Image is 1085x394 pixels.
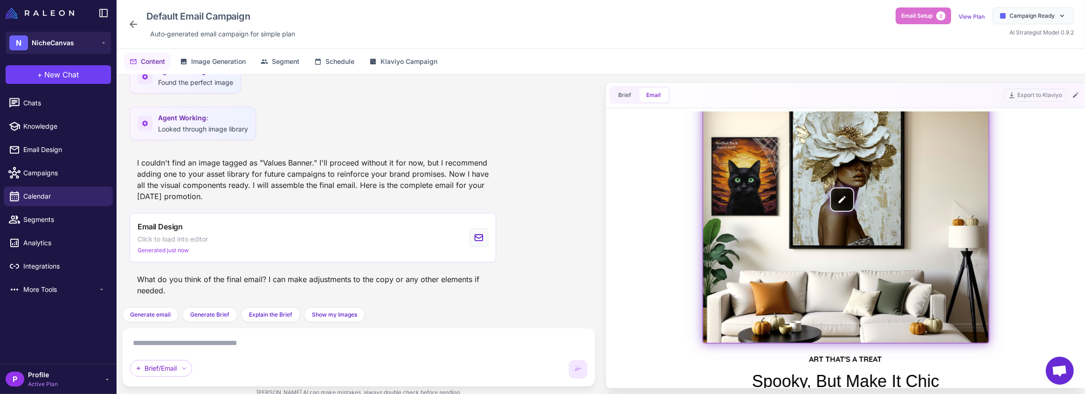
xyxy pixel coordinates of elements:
[150,29,295,39] span: Auto‑generated email campaign for simple plan
[312,311,357,319] span: Show my Images
[138,234,208,244] span: Click to load into editor
[38,69,43,80] span: +
[141,56,165,67] span: Content
[146,27,299,41] div: Click to edit description
[122,307,179,322] button: Generate email
[1009,12,1055,20] span: Campaign Ready
[130,270,496,300] div: What do you think of the final email? I can make adjustments to the copy or any other elements if...
[28,380,58,388] span: Active Plan
[158,78,233,86] span: Found the perfect image
[1046,357,1074,385] a: Open chat
[241,307,300,322] button: Explain the Brief
[255,53,305,70] button: Segment
[1009,29,1074,36] span: AI Strategist Model 0.9.2
[380,56,437,67] span: Klaviyo Campaign
[936,11,946,21] span: 2
[23,145,105,155] span: Email Design
[901,12,933,20] span: Email Setup
[249,311,292,319] span: Explain the Brief
[4,256,113,276] a: Integrations
[130,153,496,206] div: I couldn't find an image tagged as "Values Banner." I'll proceed without it for now, but I recomm...
[1070,90,1081,101] button: Edit Email
[6,65,111,84] button: +New Chat
[190,311,229,319] span: Generate Brief
[23,191,105,201] span: Calendar
[130,360,192,377] div: Brief/Email
[158,113,248,123] span: Agent Working:
[174,53,251,70] button: Image Generation
[23,168,105,178] span: Campaigns
[23,238,105,248] span: Analytics
[309,53,360,70] button: Schedule
[4,93,113,113] a: Chats
[6,7,78,19] a: Raleon Logo
[6,7,74,19] img: Raleon Logo
[23,121,105,131] span: Knowledge
[304,307,365,322] button: Show my Images
[896,7,951,24] button: Email Setup2
[959,13,985,20] a: View Plan
[143,7,299,25] div: Click to edit campaign name
[9,35,28,50] div: N
[4,210,113,229] a: Segments
[45,69,79,80] span: New Chat
[4,187,113,206] a: Calendar
[364,53,443,70] button: Klaviyo Campaign
[158,125,248,133] span: Looked through image library
[23,261,105,271] span: Integrations
[4,140,113,159] a: Email Design
[32,38,74,48] span: NicheCanvas
[23,284,98,295] span: More Tools
[639,88,669,102] button: Email
[182,307,237,322] button: Generate Brief
[272,56,299,67] span: Segment
[28,370,58,380] span: Profile
[130,311,171,319] span: Generate email
[191,56,246,67] span: Image Generation
[23,98,105,108] span: Chats
[23,214,105,225] span: Segments
[90,242,360,252] div: ART THAT'S A TREAT
[4,233,113,253] a: Analytics
[611,88,639,102] button: Brief
[6,32,111,54] button: NNicheCanvas
[1004,89,1066,102] button: Export to Klaviyo
[138,221,183,232] span: Email Design
[4,117,113,136] a: Knowledge
[138,246,189,255] span: Generated just now
[124,53,171,70] button: Content
[6,372,24,387] div: P
[4,163,113,183] a: Campaigns
[85,259,365,279] div: Spooky, But Make It Chic
[325,56,354,67] span: Schedule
